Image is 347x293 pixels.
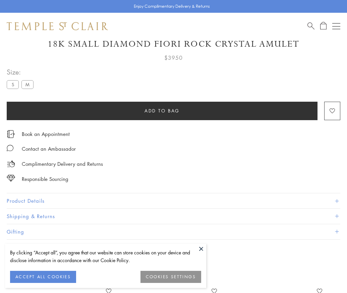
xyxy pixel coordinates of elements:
div: Contact an Ambassador [22,145,76,153]
p: Complimentary Delivery and Returns [22,160,103,168]
img: Temple St. Clair [7,22,108,30]
div: By clicking “Accept all”, you agree that our website can store cookies on your device and disclos... [10,249,201,264]
button: Shipping & Returns [7,209,340,224]
button: Product Details [7,193,340,208]
label: M [21,80,34,89]
label: S [7,80,19,89]
button: Gifting [7,224,340,239]
img: icon_sourcing.svg [7,175,15,182]
img: MessageIcon-01_2.svg [7,145,13,151]
span: $3950 [164,53,183,62]
img: icon_delivery.svg [7,160,15,168]
div: Responsible Sourcing [22,175,68,183]
p: Enjoy Complimentary Delivery & Returns [134,3,210,10]
a: Open Shopping Bag [320,22,327,30]
button: Add to bag [7,102,317,120]
img: icon_appointment.svg [7,130,15,138]
a: Search [307,22,314,30]
button: ACCEPT ALL COOKIES [10,271,76,283]
a: Book an Appointment [22,130,70,138]
span: Add to bag [144,107,180,114]
button: COOKIES SETTINGS [140,271,201,283]
button: Open navigation [332,22,340,30]
span: Size: [7,66,36,78]
h1: 18K Small Diamond Fiori Rock Crystal Amulet [7,38,340,50]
